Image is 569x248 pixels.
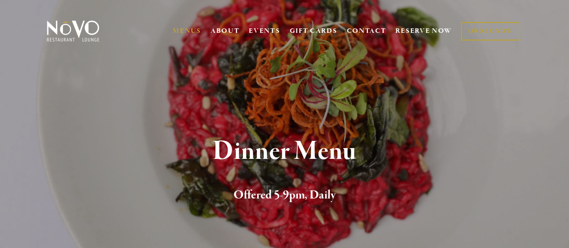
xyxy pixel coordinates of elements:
[461,22,520,41] a: ORDER NOW
[290,23,337,40] a: GIFT CARDS
[173,27,201,36] a: MENUS
[211,27,240,36] a: ABOUT
[347,23,386,40] a: CONTACT
[59,137,510,166] h1: Dinner Menu
[395,23,452,40] a: RESERVE NOW
[59,186,510,205] h2: Offered 5-9pm, Daily
[249,27,280,36] a: EVENTS
[45,20,101,42] img: Novo Restaurant &amp; Lounge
